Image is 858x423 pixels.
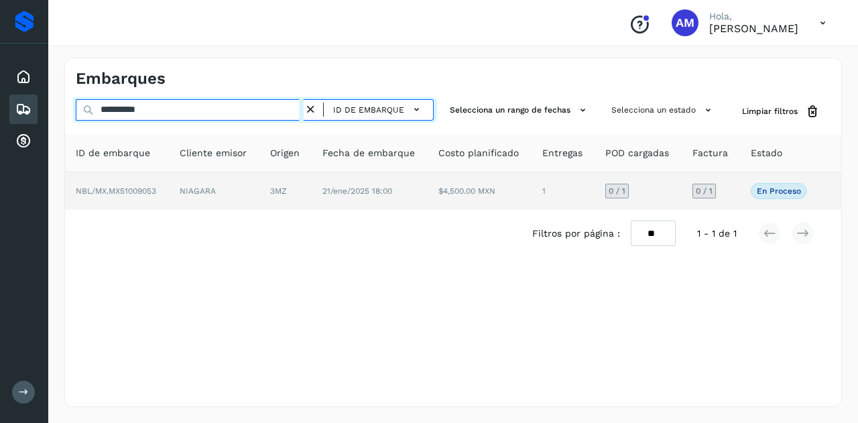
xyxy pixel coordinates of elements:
[542,146,583,160] span: Entregas
[606,99,721,121] button: Selecciona un estado
[444,99,595,121] button: Selecciona un rango de fechas
[333,104,404,116] span: ID de embarque
[742,105,798,117] span: Limpiar filtros
[696,187,713,195] span: 0 / 1
[605,146,669,160] span: POD cargadas
[322,186,392,196] span: 21/ene/2025 18:00
[259,172,312,210] td: 3MZ
[180,146,247,160] span: Cliente emisor
[76,186,156,196] span: NBL/MX.MX51009053
[329,100,428,119] button: ID de embarque
[692,146,728,160] span: Factura
[751,146,782,160] span: Estado
[428,172,532,210] td: $4,500.00 MXN
[9,127,38,156] div: Cuentas por cobrar
[532,227,620,241] span: Filtros por página :
[9,62,38,92] div: Inicio
[438,146,519,160] span: Costo planificado
[731,99,831,124] button: Limpiar filtros
[76,146,150,160] span: ID de embarque
[9,95,38,124] div: Embarques
[532,172,595,210] td: 1
[76,69,166,88] h4: Embarques
[709,11,798,22] p: Hola,
[757,186,801,196] p: En proceso
[270,146,300,160] span: Origen
[169,172,259,210] td: NIAGARA
[322,146,415,160] span: Fecha de embarque
[709,22,798,35] p: Angele Monserrat Manriquez Bisuett
[697,227,737,241] span: 1 - 1 de 1
[609,187,625,195] span: 0 / 1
